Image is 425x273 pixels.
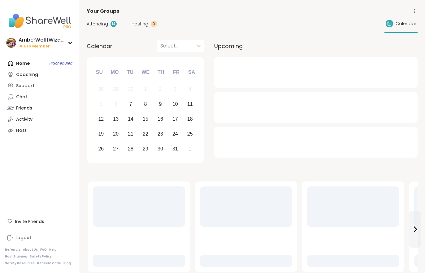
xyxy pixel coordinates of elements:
[87,42,112,50] span: Calendar
[128,115,133,123] div: 14
[124,142,137,155] div: Choose Tuesday, October 28th, 2025
[183,113,197,126] div: Choose Saturday, October 18th, 2025
[124,98,137,111] div: Choose Tuesday, October 7th, 2025
[5,91,74,102] a: Chat
[5,254,27,259] a: Host Training
[183,83,197,96] div: Not available Saturday, October 4th, 2025
[24,44,50,49] span: Pro Member
[111,21,117,27] div: 14
[154,65,168,79] div: Th
[124,127,137,141] div: Choose Tuesday, October 21st, 2025
[5,216,74,227] div: Invite Friends
[129,100,132,108] div: 7
[98,85,104,93] div: 28
[16,116,33,123] div: Activity
[172,100,178,108] div: 10
[183,98,197,111] div: Choose Saturday, October 11th, 2025
[139,65,152,79] div: We
[158,145,163,153] div: 30
[5,80,74,91] a: Support
[168,127,182,141] div: Choose Friday, October 24th, 2025
[154,127,167,141] div: Choose Thursday, October 23rd, 2025
[151,21,157,27] div: 0
[154,98,167,111] div: Choose Thursday, October 9th, 2025
[172,115,178,123] div: 17
[159,100,162,108] div: 9
[143,115,148,123] div: 15
[132,21,148,27] span: Hosting
[169,65,183,79] div: Fr
[5,102,74,114] a: Friends
[189,145,191,153] div: 1
[154,83,167,96] div: Not available Thursday, October 2nd, 2025
[113,145,119,153] div: 27
[144,85,147,93] div: 1
[214,42,243,50] span: Upcoming
[109,142,123,155] div: Choose Monday, October 27th, 2025
[94,98,108,111] div: Not available Sunday, October 5th, 2025
[94,142,108,155] div: Choose Sunday, October 26th, 2025
[128,85,133,93] div: 30
[93,82,197,156] div: month 2025-10
[19,37,65,43] div: AmberWolffWizard
[5,69,74,80] a: Coaching
[5,248,20,252] a: Referrals
[172,145,178,153] div: 31
[93,65,106,79] div: Su
[168,98,182,111] div: Choose Friday, October 10th, 2025
[98,130,104,138] div: 19
[159,85,162,93] div: 2
[5,261,35,266] a: Safety Resources
[109,98,123,111] div: Not available Monday, October 6th, 2025
[168,113,182,126] div: Choose Friday, October 17th, 2025
[115,100,117,108] div: 6
[168,83,182,96] div: Not available Friday, October 3rd, 2025
[154,113,167,126] div: Choose Thursday, October 16th, 2025
[49,248,57,252] a: Help
[158,130,163,138] div: 23
[87,21,108,27] span: Attending
[16,83,34,89] div: Support
[94,83,108,96] div: Not available Sunday, September 28th, 2025
[6,38,16,48] img: AmberWolffWizard
[108,65,121,79] div: Mo
[94,113,108,126] div: Choose Sunday, October 12th, 2025
[37,261,61,266] a: Redeem Code
[16,128,27,134] div: Host
[139,127,152,141] div: Choose Wednesday, October 22nd, 2025
[187,115,193,123] div: 18
[128,130,133,138] div: 21
[87,7,119,15] span: Your Groups
[16,94,27,100] div: Chat
[174,85,176,93] div: 3
[5,125,74,136] a: Host
[100,100,102,108] div: 5
[183,127,197,141] div: Choose Saturday, October 25th, 2025
[15,235,31,241] div: Logout
[98,145,104,153] div: 26
[154,142,167,155] div: Choose Thursday, October 30th, 2025
[109,113,123,126] div: Choose Monday, October 13th, 2025
[123,65,137,79] div: Tu
[143,145,148,153] div: 29
[109,83,123,96] div: Not available Monday, September 29th, 2025
[139,83,152,96] div: Not available Wednesday, October 1st, 2025
[124,83,137,96] div: Not available Tuesday, September 30th, 2025
[139,98,152,111] div: Choose Wednesday, October 8th, 2025
[183,142,197,155] div: Choose Saturday, November 1st, 2025
[139,113,152,126] div: Choose Wednesday, October 15th, 2025
[98,115,104,123] div: 12
[63,261,71,266] a: Blog
[30,254,52,259] a: Safety Policy
[5,232,74,244] a: Logout
[396,20,416,27] span: Calendar
[23,248,38,252] a: About Us
[189,85,191,93] div: 4
[5,114,74,125] a: Activity
[139,142,152,155] div: Choose Wednesday, October 29th, 2025
[172,130,178,138] div: 24
[16,72,38,78] div: Coaching
[187,130,193,138] div: 25
[128,145,133,153] div: 28
[158,115,163,123] div: 16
